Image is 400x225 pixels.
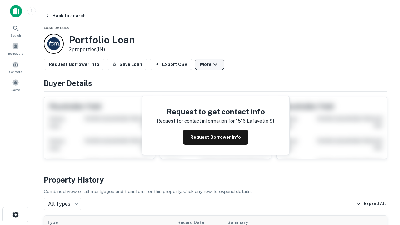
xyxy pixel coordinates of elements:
span: Loan Details [44,26,69,30]
button: More [195,59,224,70]
a: Saved [2,77,29,93]
iframe: Chat Widget [369,175,400,205]
a: Search [2,22,29,39]
h3: Portfolio Loan [69,34,135,46]
a: Contacts [2,58,29,75]
p: Combined view of all mortgages and transfers for this property. Click any row to expand details. [44,188,387,195]
button: Back to search [42,10,88,21]
span: Contacts [9,69,22,74]
h4: Request to get contact info [157,106,274,117]
button: Request Borrower Info [183,130,248,145]
button: Export CSV [150,59,192,70]
button: Save Loan [107,59,147,70]
p: Request for contact information for [157,117,235,125]
button: Request Borrower Info [44,59,104,70]
span: Saved [11,87,20,92]
button: Expand All [355,199,387,209]
img: capitalize-icon.png [10,5,22,17]
span: Borrowers [8,51,23,56]
p: 2 properties (IN) [69,46,135,53]
span: Search [11,33,21,38]
p: 1516 lafayette st [236,117,274,125]
a: Borrowers [2,40,29,57]
h4: Buyer Details [44,77,387,89]
div: All Types [44,198,81,210]
h4: Property History [44,174,387,185]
